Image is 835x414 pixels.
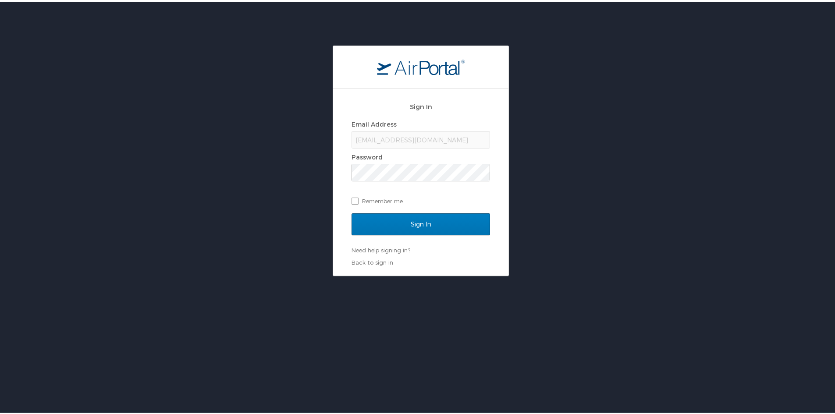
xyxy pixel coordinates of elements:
[377,57,465,73] img: logo
[352,212,490,234] input: Sign In
[352,119,397,126] label: Email Address
[352,152,383,159] label: Password
[352,193,490,206] label: Remember me
[352,245,410,252] a: Need help signing in?
[352,100,490,110] h2: Sign In
[352,257,393,264] a: Back to sign in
